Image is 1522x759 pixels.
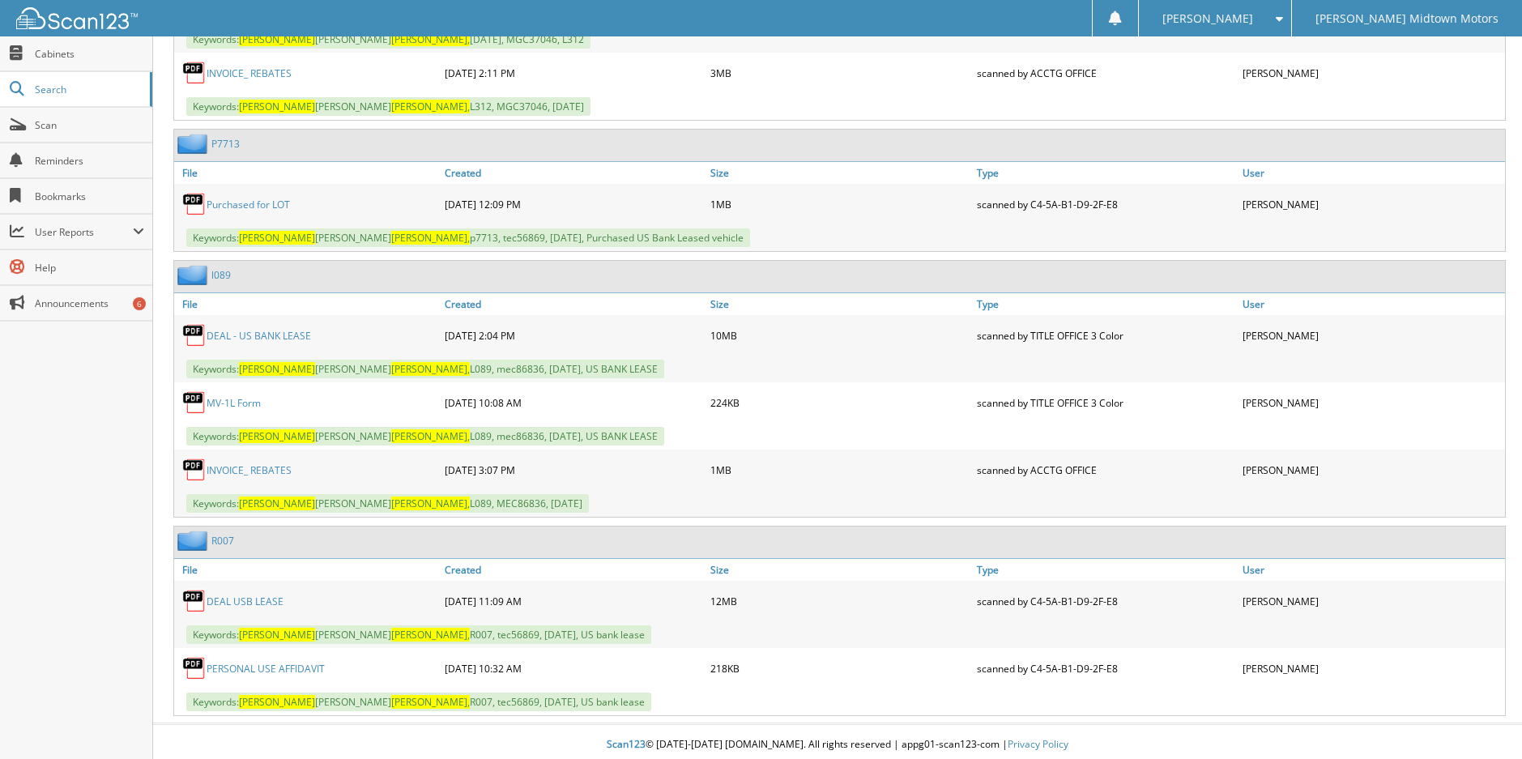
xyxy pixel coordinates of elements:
span: [PERSON_NAME] [239,100,315,113]
div: scanned by TITLE OFFICE 3 Color [973,319,1239,352]
a: Size [706,559,973,581]
img: PDF.png [182,61,207,85]
span: Keywords: [PERSON_NAME] R007, tec56869, [DATE], US bank lease [186,693,651,711]
span: [PERSON_NAME] [239,429,315,443]
a: DEAL - US BANK LEASE [207,329,311,343]
div: [PERSON_NAME] [1238,188,1505,220]
div: 224KB [706,386,973,419]
span: [PERSON_NAME], [391,497,470,510]
div: [DATE] 10:08 AM [441,386,707,419]
div: [PERSON_NAME] [1238,585,1505,617]
a: R007 [211,534,234,548]
div: [DATE] 3:07 PM [441,454,707,486]
span: Cabinets [35,47,144,61]
span: Search [35,83,142,96]
div: [PERSON_NAME] [1238,652,1505,684]
div: scanned by C4-5A-B1-D9-2F-E8 [973,188,1239,220]
div: 1MB [706,454,973,486]
img: PDF.png [182,390,207,415]
div: [PERSON_NAME] [1238,386,1505,419]
a: P7713 [211,137,240,151]
span: [PERSON_NAME], [391,100,470,113]
a: File [174,559,441,581]
a: Privacy Policy [1008,737,1068,751]
a: File [174,162,441,184]
a: User [1238,162,1505,184]
span: Keywords: [PERSON_NAME] L089, MEC86836, [DATE] [186,494,589,513]
span: Bookmarks [35,190,144,203]
img: PDF.png [182,589,207,613]
div: [DATE] 10:32 AM [441,652,707,684]
span: [PERSON_NAME] [1162,14,1253,23]
span: [PERSON_NAME], [391,32,470,46]
div: [DATE] 2:11 PM [441,57,707,89]
div: [PERSON_NAME] [1238,319,1505,352]
span: Scan123 [607,737,646,751]
span: Keywords: [PERSON_NAME] L089, mec86836, [DATE], US BANK LEASE [186,427,664,446]
span: [PERSON_NAME], [391,429,470,443]
div: 3MB [706,57,973,89]
div: [PERSON_NAME] [1238,454,1505,486]
iframe: Chat Widget [1441,681,1522,759]
a: User [1238,559,1505,581]
span: [PERSON_NAME] [239,497,315,510]
a: Purchased for LOT [207,198,290,211]
span: Keywords: [PERSON_NAME] L089, mec86836, [DATE], US BANK LEASE [186,360,664,378]
span: User Reports [35,225,133,239]
span: Keywords: [PERSON_NAME] R007, tec56869, [DATE], US bank lease [186,625,651,644]
span: [PERSON_NAME] [239,362,315,376]
img: PDF.png [182,458,207,482]
a: Type [973,162,1239,184]
span: Help [35,261,144,275]
div: 12MB [706,585,973,617]
a: l089 [211,268,231,282]
a: File [174,293,441,315]
span: [PERSON_NAME], [391,231,470,245]
span: Announcements [35,296,144,310]
img: scan123-logo-white.svg [16,7,138,29]
a: Size [706,162,973,184]
span: Reminders [35,154,144,168]
span: [PERSON_NAME] [239,231,315,245]
img: folder2.png [177,531,211,551]
a: Type [973,293,1239,315]
span: Scan [35,118,144,132]
div: [DATE] 2:04 PM [441,319,707,352]
div: [DATE] 11:09 AM [441,585,707,617]
span: [PERSON_NAME], [391,628,470,642]
span: Keywords: [PERSON_NAME] L312, MGC37046, [DATE] [186,97,590,116]
div: scanned by C4-5A-B1-D9-2F-E8 [973,585,1239,617]
div: 6 [133,297,146,310]
img: PDF.png [182,192,207,216]
a: Type [973,559,1239,581]
div: scanned by ACCTG OFFICE [973,57,1239,89]
a: DEAL USB LEASE [207,595,284,608]
span: [PERSON_NAME], [391,362,470,376]
img: folder2.png [177,134,211,154]
div: 218KB [706,652,973,684]
span: [PERSON_NAME], [391,695,470,709]
img: PDF.png [182,656,207,680]
div: scanned by C4-5A-B1-D9-2F-E8 [973,652,1239,684]
span: Keywords: [PERSON_NAME] [DATE], MGC37046, L312 [186,30,590,49]
a: MV-1L Form [207,396,261,410]
span: [PERSON_NAME] [239,32,315,46]
span: [PERSON_NAME] Midtown Motors [1315,14,1499,23]
a: Created [441,559,707,581]
a: Size [706,293,973,315]
div: scanned by TITLE OFFICE 3 Color [973,386,1239,419]
img: PDF.png [182,323,207,348]
a: INVOICE_ REBATES [207,463,292,477]
a: Created [441,162,707,184]
div: [DATE] 12:09 PM [441,188,707,220]
a: PERSONAL USE AFFIDAVIT [207,662,325,676]
div: 1MB [706,188,973,220]
a: INVOICE_ REBATES [207,66,292,80]
img: folder2.png [177,265,211,285]
span: [PERSON_NAME] [239,628,315,642]
div: scanned by ACCTG OFFICE [973,454,1239,486]
div: [PERSON_NAME] [1238,57,1505,89]
div: 10MB [706,319,973,352]
span: [PERSON_NAME] [239,695,315,709]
